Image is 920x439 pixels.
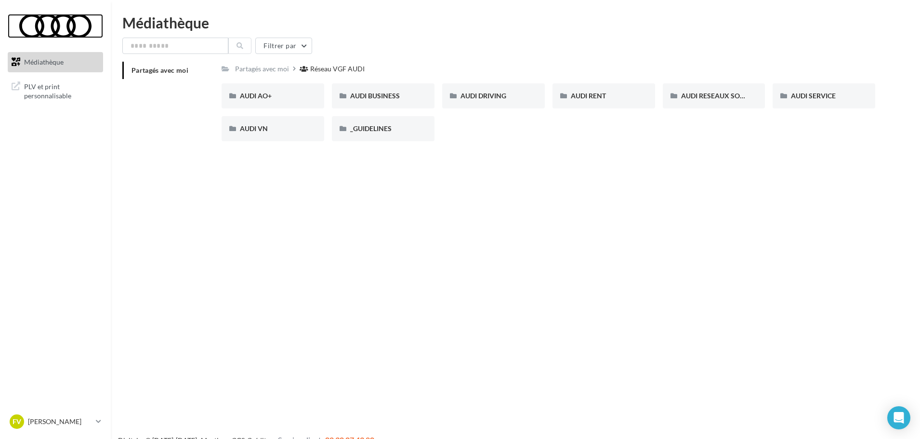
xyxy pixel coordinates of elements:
span: FV [13,417,21,426]
span: AUDI AO+ [240,92,272,100]
span: AUDI RENT [571,92,606,100]
a: FV [PERSON_NAME] [8,412,103,431]
span: _GUIDELINES [350,124,392,133]
button: Filtrer par [255,38,312,54]
span: Médiathèque [24,58,64,66]
span: AUDI VN [240,124,268,133]
p: [PERSON_NAME] [28,417,92,426]
div: Open Intercom Messenger [887,406,910,429]
span: AUDI DRIVING [460,92,506,100]
span: PLV et print personnalisable [24,80,99,101]
div: Partagés avec moi [235,64,289,74]
a: PLV et print personnalisable [6,76,105,105]
span: Partagés avec moi [131,66,188,74]
span: AUDI RESEAUX SOCIAUX [681,92,761,100]
span: AUDI BUSINESS [350,92,400,100]
span: AUDI SERVICE [791,92,836,100]
div: Réseau VGF AUDI [310,64,365,74]
a: Médiathèque [6,52,105,72]
div: Médiathèque [122,15,908,30]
